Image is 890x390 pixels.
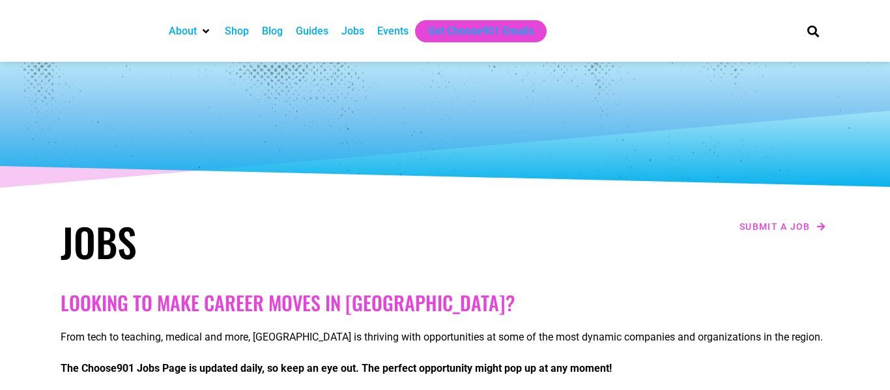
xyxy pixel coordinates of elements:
[162,20,218,42] div: About
[61,362,612,374] strong: The Choose901 Jobs Page is updated daily, so keep an eye out. The perfect opportunity might pop u...
[225,23,249,39] a: Shop
[736,218,829,235] a: Submit a job
[61,329,829,345] p: From tech to teaching, medical and more, [GEOGRAPHIC_DATA] is thriving with opportunities at some...
[162,20,785,42] nav: Main nav
[169,23,197,39] a: About
[61,291,829,314] h2: Looking to make career moves in [GEOGRAPHIC_DATA]?
[739,222,811,231] span: Submit a job
[61,218,438,265] h1: Jobs
[803,20,824,42] div: Search
[428,23,534,39] a: Get Choose901 Emails
[377,23,409,39] a: Events
[262,23,283,39] a: Blog
[341,23,364,39] a: Jobs
[296,23,328,39] a: Guides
